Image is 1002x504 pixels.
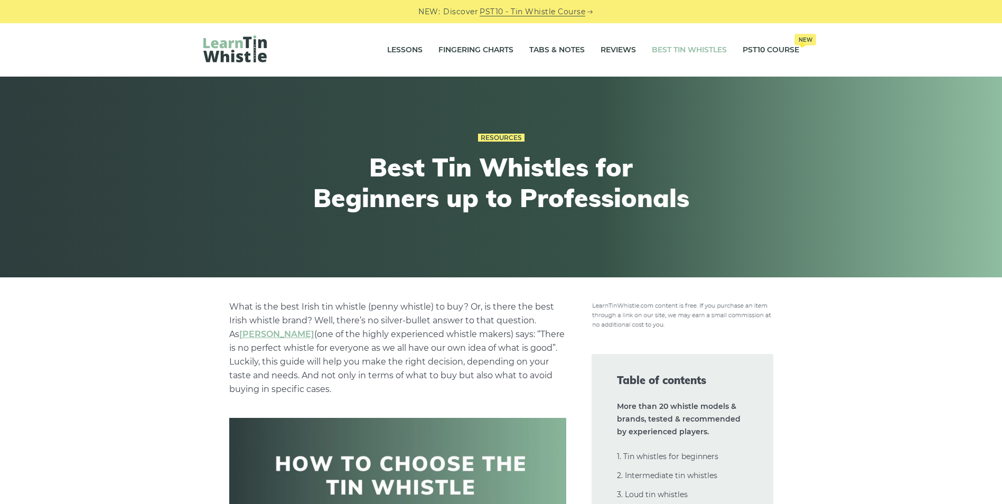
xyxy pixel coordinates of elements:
[794,34,816,45] span: New
[617,373,748,388] span: Table of contents
[592,300,773,329] img: disclosure
[438,37,513,63] a: Fingering Charts
[529,37,585,63] a: Tabs & Notes
[601,37,636,63] a: Reviews
[307,152,696,213] h1: Best Tin Whistles for Beginners up to Professionals
[652,37,727,63] a: Best Tin Whistles
[617,452,718,461] a: 1. Tin whistles for beginners
[743,37,799,63] a: PST10 CourseNew
[478,134,525,142] a: Resources
[617,471,717,480] a: 2. Intermediate tin whistles
[229,300,566,396] p: What is the best Irish tin whistle (penny whistle) to buy? Or, is there the best Irish whistle br...
[617,490,688,499] a: 3. Loud tin whistles
[387,37,423,63] a: Lessons
[203,35,267,62] img: LearnTinWhistle.com
[617,402,741,436] strong: More than 20 whistle models & brands, tested & recommended by experienced players.
[239,329,314,339] a: undefined (opens in a new tab)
